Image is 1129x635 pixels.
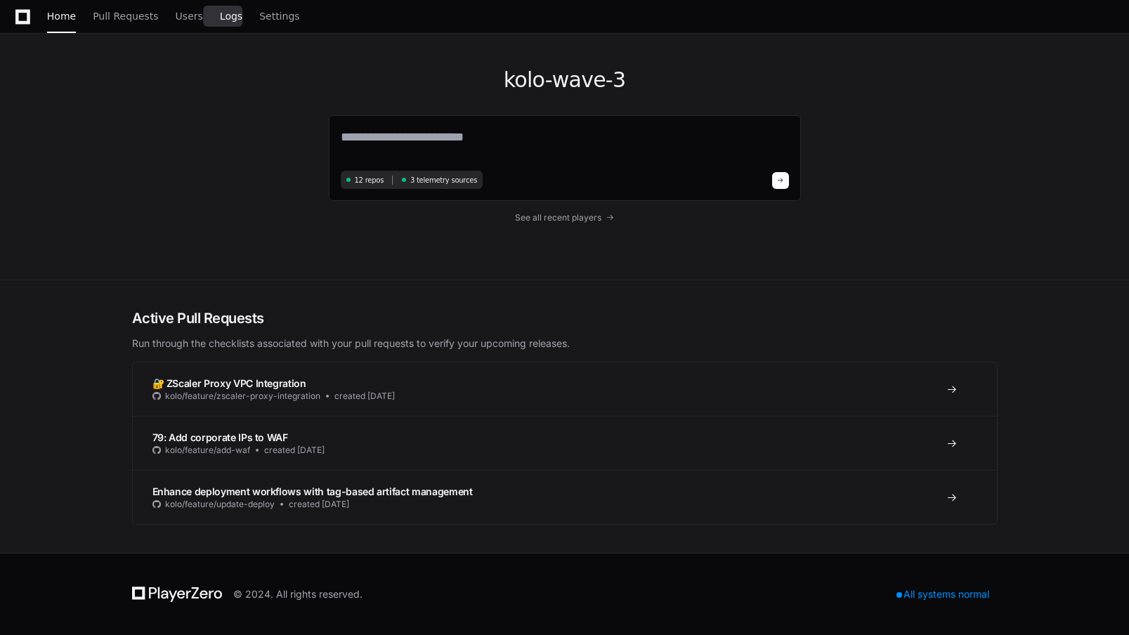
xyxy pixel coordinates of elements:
span: kolo/feature/update-deploy [165,499,275,510]
span: 3 telemetry sources [410,175,477,185]
span: Settings [259,12,299,20]
span: created [DATE] [264,445,325,456]
h1: kolo-wave-3 [329,67,801,93]
a: Settings [259,1,299,33]
span: Users [176,12,203,20]
a: 🔐 ZScaler Proxy VPC Integrationkolo/feature/zscaler-proxy-integrationcreated [DATE] [133,362,997,416]
span: 79: Add corporate IPs to WAF [152,431,288,443]
a: Users [176,1,203,33]
a: Logs [220,1,242,33]
a: Home [47,1,76,33]
span: Enhance deployment workflows with tag-based artifact management [152,485,473,497]
div: All systems normal [888,584,998,604]
a: 79: Add corporate IPs to WAFkolo/feature/add-wafcreated [DATE] [133,416,997,470]
a: Enhance deployment workflows with tag-based artifact managementkolo/feature/update-deploycreated ... [133,470,997,524]
span: kolo/feature/zscaler-proxy-integration [165,391,320,402]
div: © 2024. All rights reserved. [233,587,363,601]
p: Run through the checklists associated with your pull requests to verify your upcoming releases. [132,336,998,351]
span: kolo/feature/add-waf [165,445,250,456]
span: Pull Requests [93,12,158,20]
span: 🔐 ZScaler Proxy VPC Integration [152,377,306,389]
span: 12 repos [355,175,384,185]
span: created [DATE] [289,499,349,510]
span: created [DATE] [334,391,395,402]
a: Pull Requests [93,1,158,33]
span: Home [47,12,76,20]
span: Logs [220,12,242,20]
h2: Active Pull Requests [132,308,998,328]
a: See all recent players [329,212,801,223]
span: See all recent players [515,212,601,223]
